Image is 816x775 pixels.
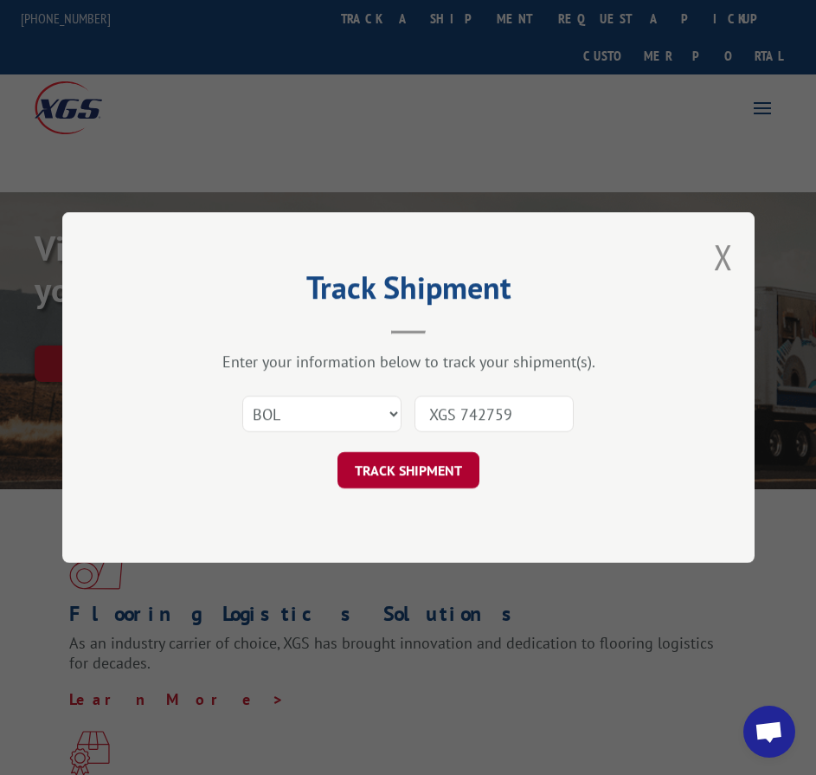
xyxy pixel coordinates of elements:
[414,396,574,432] input: Number(s)
[337,452,479,488] button: TRACK SHIPMENT
[149,352,668,371] div: Enter your information below to track your shipment(s).
[743,706,795,758] div: Open chat
[149,275,668,308] h2: Track Shipment
[714,234,733,280] button: Close modal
